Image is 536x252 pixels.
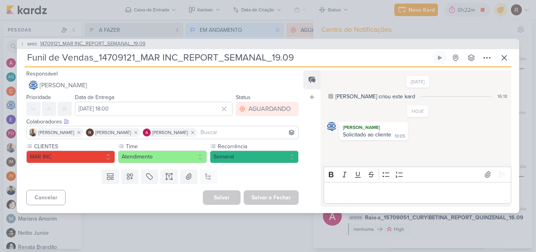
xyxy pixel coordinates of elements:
div: AGUARDANDO [248,104,291,114]
div: [PERSON_NAME] criou este kard [335,92,415,101]
img: Alessandra Gomes [143,129,151,136]
span: [PERSON_NAME] [38,129,74,136]
div: Ligar relógio [437,55,443,61]
label: Time [125,142,207,151]
div: Editor toolbar [324,167,511,182]
label: Data de Entrega [75,94,114,101]
div: Solicitado ao cliente [343,131,391,138]
img: Rafael Dornelles [86,129,94,136]
input: Select a date [75,102,233,116]
span: [PERSON_NAME] [95,129,131,136]
div: 16:18 [498,93,507,100]
div: Editor editing area: main [324,182,511,204]
img: Iara Santos [29,129,37,136]
label: Status [236,94,251,101]
button: Cancelar [26,190,66,205]
img: Caroline Traven De Andrade [29,81,38,90]
button: Atendimento [118,151,207,163]
label: Recorrência [217,142,299,151]
button: Semanal [210,151,299,163]
label: Prioridade [26,94,51,101]
button: AGUARDANDO [236,102,299,116]
button: MAR INC [26,151,115,163]
div: Colaboradores [26,118,299,126]
label: CLIENTES [33,142,115,151]
label: Responsável [26,70,58,77]
div: 10:05 [395,133,405,140]
span: [PERSON_NAME] [40,81,87,90]
input: Kard Sem Título [25,51,431,65]
input: Buscar [199,128,297,137]
div: [PERSON_NAME] [341,123,407,131]
span: IM155 [26,41,38,47]
img: Caroline Traven De Andrade [327,122,336,131]
span: [PERSON_NAME] [152,129,188,136]
span: 14709121_MAR INC_REPORT_SEMANAL_19.09 [40,40,146,48]
button: IM155 14709121_MAR INC_REPORT_SEMANAL_19.09 [20,40,146,48]
button: [PERSON_NAME] [26,78,299,92]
